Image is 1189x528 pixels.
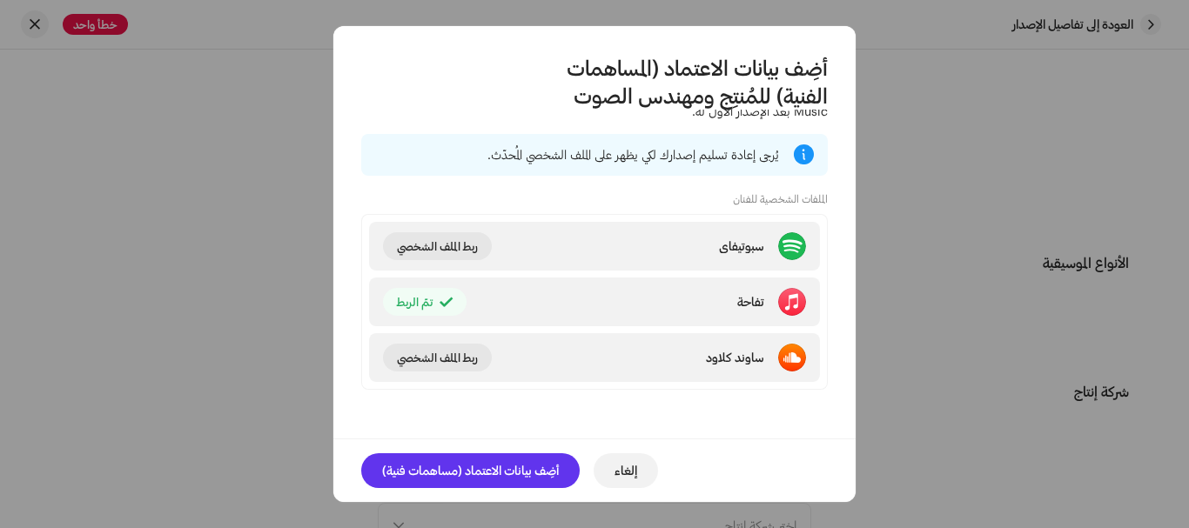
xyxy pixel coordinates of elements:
small: الملفات الشخصية للفنان [733,190,828,207]
button: ربط الملف الشخصي [383,232,492,260]
font: ربط الملف الشخصي [397,351,478,364]
font: تفاحة [737,294,764,309]
button: أضِف بيانات الاعتماد (مساهمات فنية) [361,453,580,488]
button: إلغاء [594,453,658,488]
font: ساوند كلاود [706,350,764,364]
span: أضِف بيانات الاعتماد (المساهمات الفنية) للمُنتِج ومهندس الصوت [361,54,828,110]
font: سبوتيفاي [719,238,764,253]
span: تمّ الربط [397,284,433,319]
span: ربط الملف الشخصي [397,229,478,264]
button: تمّ الربط [383,288,467,316]
font: إلغاء [615,463,637,478]
button: ربط الملف الشخصي [383,344,492,371]
div: يُرجى إعادة تسليم إصدارك لكي يظهر على الملف الشخصي المُحدّث. [375,144,779,165]
font: أضِف بيانات الاعتماد (مساهمات فنية) [382,463,559,478]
